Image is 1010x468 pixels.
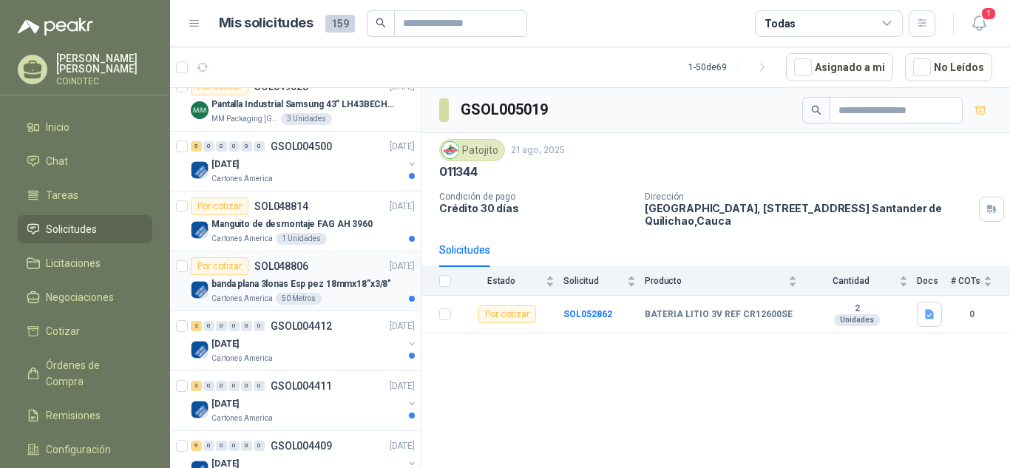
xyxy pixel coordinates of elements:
[460,276,543,286] span: Estado
[271,381,332,391] p: GSOL004411
[216,441,227,451] div: 0
[56,53,152,74] p: [PERSON_NAME] [PERSON_NAME]
[18,351,152,396] a: Órdenes de Compra
[219,13,313,34] h1: Mis solicitudes
[203,381,214,391] div: 0
[46,407,101,424] span: Remisiones
[439,202,633,214] p: Crédito 30 días
[442,142,458,158] img: Company Logo
[56,77,152,86] p: COINDTEC
[170,191,421,251] a: Por cotizarSOL048814[DATE] Company LogoManguito de desmontaje FAG AH 3960Cartones America1 Unidades
[18,283,152,311] a: Negociaciones
[786,53,893,81] button: Asignado a mi
[376,18,386,28] span: search
[254,441,265,451] div: 0
[191,161,209,179] img: Company Logo
[18,181,152,209] a: Tareas
[211,173,273,185] p: Cartones America
[917,267,951,296] th: Docs
[211,353,273,364] p: Cartones America
[46,289,114,305] span: Negociaciones
[980,7,997,21] span: 1
[460,267,563,296] th: Estado
[228,441,240,451] div: 0
[191,101,209,119] img: Company Logo
[390,379,415,393] p: [DATE]
[951,276,980,286] span: # COTs
[216,141,227,152] div: 0
[645,191,973,202] p: Dirección
[170,251,421,311] a: Por cotizarSOL048806[DATE] Company Logobanda plana 3lonas Esp pez 18mmx18”x3/8"Cartones America50...
[951,308,992,322] b: 0
[478,305,536,323] div: Por cotizar
[203,321,214,331] div: 0
[254,201,308,211] p: SOL048814
[461,98,550,121] h3: GSOL005019
[18,435,152,464] a: Configuración
[645,276,785,286] span: Producto
[645,309,793,321] b: BATERIA LITIO 3V REF CR12600SE
[966,10,992,37] button: 1
[211,337,239,351] p: [DATE]
[645,267,806,296] th: Producto
[276,293,322,305] div: 50 Metros
[170,72,421,132] a: Por cotizarSOL049028[DATE] Company LogoPantalla Industrial Samsung 43” LH43BECHLGKXZL BE43C-HMM P...
[688,55,774,79] div: 1 - 50 de 69
[228,321,240,331] div: 0
[254,321,265,331] div: 0
[806,267,917,296] th: Cantidad
[905,53,992,81] button: No Leídos
[211,98,396,112] p: Pantalla Industrial Samsung 43” LH43BECHLGKXZL BE43C-H
[390,200,415,214] p: [DATE]
[191,401,209,418] img: Company Logo
[216,321,227,331] div: 0
[46,441,111,458] span: Configuración
[191,141,202,152] div: 5
[390,439,415,453] p: [DATE]
[439,242,490,258] div: Solicitudes
[216,381,227,391] div: 0
[18,147,152,175] a: Chat
[18,113,152,141] a: Inicio
[439,139,505,161] div: Patojito
[241,441,252,451] div: 0
[806,276,896,286] span: Cantidad
[645,202,973,227] p: [GEOGRAPHIC_DATA], [STREET_ADDRESS] Santander de Quilichao , Cauca
[211,397,239,411] p: [DATE]
[18,18,93,35] img: Logo peakr
[563,267,645,296] th: Solicitud
[271,321,332,331] p: GSOL004412
[191,377,418,424] a: 3 0 0 0 0 0 GSOL004411[DATE] Company Logo[DATE]Cartones America
[806,303,908,315] b: 2
[390,140,415,154] p: [DATE]
[254,81,308,92] p: SOL049028
[46,119,70,135] span: Inicio
[191,341,209,359] img: Company Logo
[241,321,252,331] div: 0
[211,217,373,231] p: Manguito de desmontaje FAG AH 3960
[439,191,633,202] p: Condición de pago
[191,281,209,299] img: Company Logo
[18,215,152,243] a: Solicitudes
[46,153,68,169] span: Chat
[254,141,265,152] div: 0
[241,381,252,391] div: 0
[191,321,202,331] div: 2
[18,317,152,345] a: Cotizar
[511,143,565,157] p: 21 ago, 2025
[211,293,273,305] p: Cartones America
[765,16,796,32] div: Todas
[228,381,240,391] div: 0
[241,141,252,152] div: 0
[46,323,80,339] span: Cotizar
[191,138,418,185] a: 5 0 0 0 0 0 GSOL004500[DATE] Company Logo[DATE]Cartones America
[211,413,273,424] p: Cartones America
[211,233,273,245] p: Cartones America
[281,113,332,125] div: 3 Unidades
[951,267,1010,296] th: # COTs
[276,233,327,245] div: 1 Unidades
[191,197,248,215] div: Por cotizar
[390,260,415,274] p: [DATE]
[563,309,612,319] b: SOL052862
[211,113,278,125] p: MM Packaging [GEOGRAPHIC_DATA]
